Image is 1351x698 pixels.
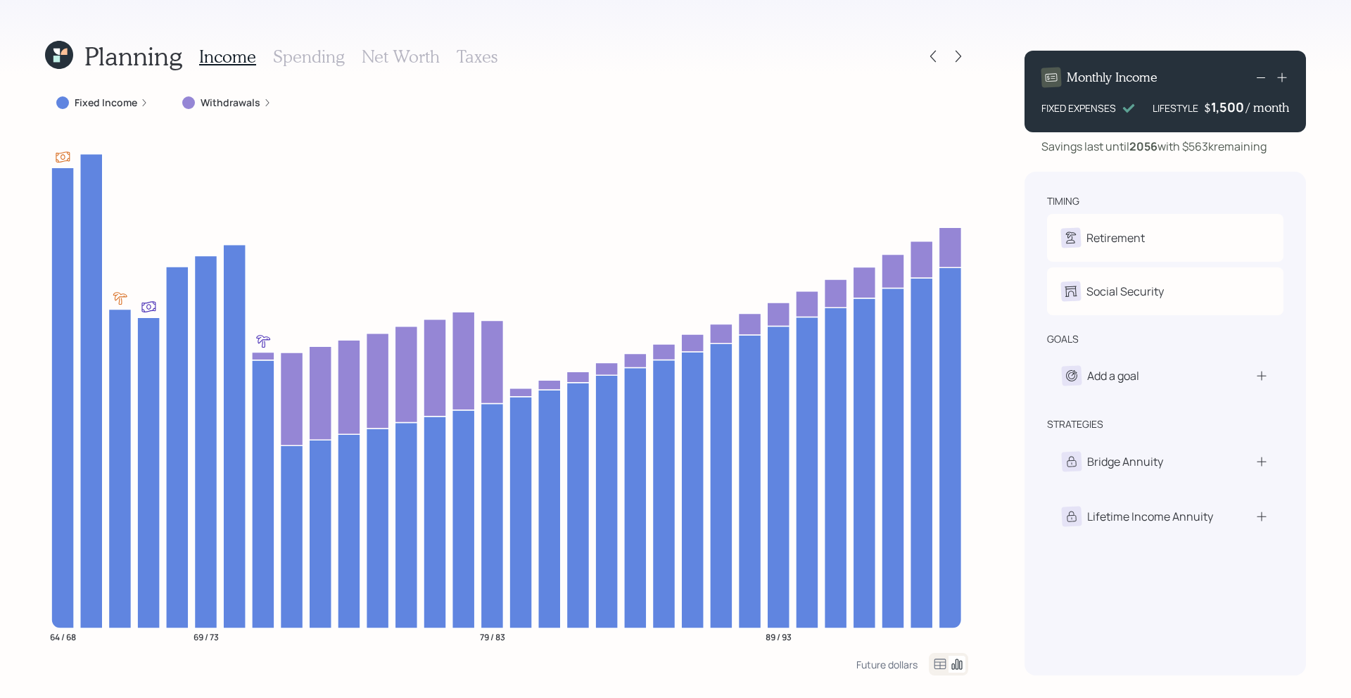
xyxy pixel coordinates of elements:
h3: Net Worth [362,46,440,67]
div: timing [1047,194,1079,208]
div: 1,500 [1211,99,1246,115]
div: Bridge Annuity [1087,453,1163,470]
tspan: 69 / 73 [194,630,219,642]
h4: / month [1246,100,1289,115]
div: Social Security [1086,283,1164,300]
div: Add a goal [1087,367,1139,384]
b: 2056 [1129,139,1157,154]
h3: Taxes [457,46,497,67]
div: goals [1047,332,1079,346]
h4: $ [1204,100,1211,115]
h1: Planning [84,41,182,71]
div: strategies [1047,417,1103,431]
tspan: 89 / 93 [766,630,792,642]
h4: Monthly Income [1067,70,1157,85]
div: FIXED EXPENSES [1041,101,1116,115]
tspan: 64 / 68 [50,630,76,642]
tspan: 79 / 83 [480,630,505,642]
label: Fixed Income [75,96,137,110]
h3: Income [199,46,256,67]
div: Savings last until with $563k remaining [1041,138,1267,155]
label: Withdrawals [201,96,260,110]
div: LIFESTYLE [1153,101,1198,115]
div: Future dollars [856,658,918,671]
h3: Spending [273,46,345,67]
div: Lifetime Income Annuity [1087,508,1213,525]
div: Retirement [1086,229,1145,246]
